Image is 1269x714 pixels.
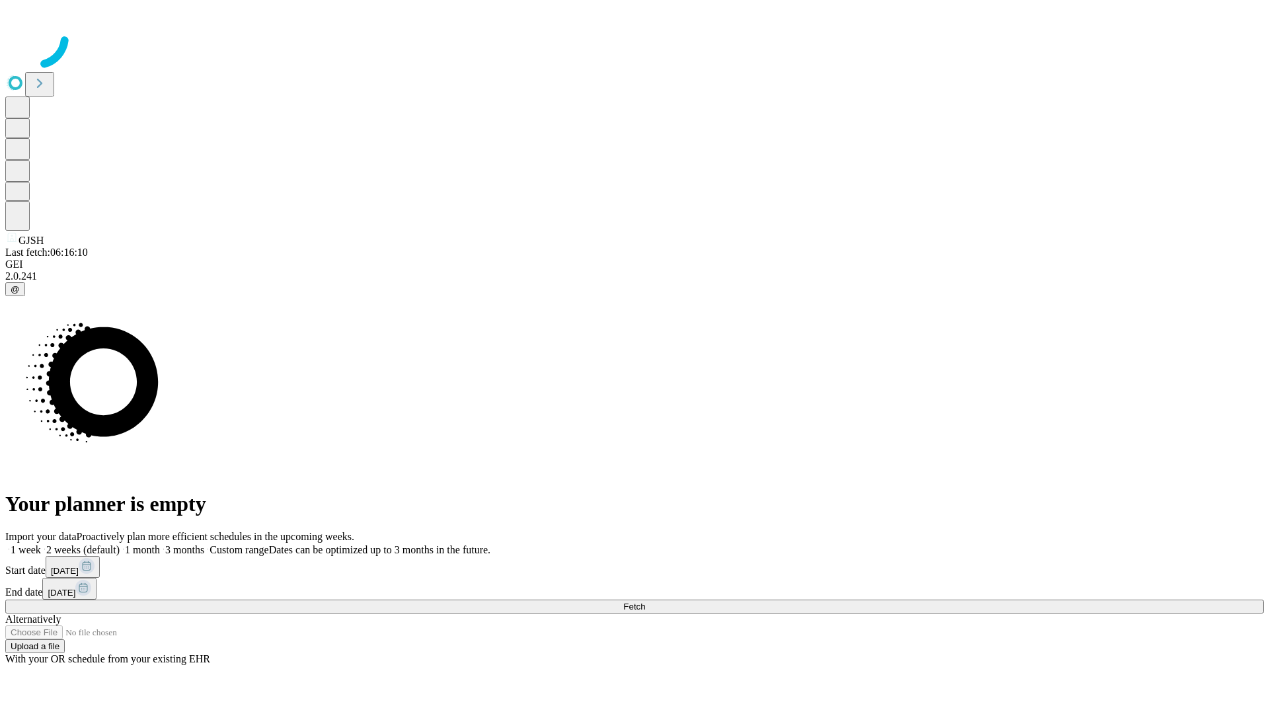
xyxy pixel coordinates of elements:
[165,544,204,555] span: 3 months
[125,544,160,555] span: 1 month
[5,639,65,653] button: Upload a file
[48,588,75,598] span: [DATE]
[5,247,88,258] span: Last fetch: 06:16:10
[269,544,490,555] span: Dates can be optimized up to 3 months in the future.
[11,284,20,294] span: @
[5,614,61,625] span: Alternatively
[5,258,1264,270] div: GEI
[77,531,354,542] span: Proactively plan more efficient schedules in the upcoming weeks.
[19,235,44,246] span: GJSH
[623,602,645,612] span: Fetch
[5,578,1264,600] div: End date
[210,544,268,555] span: Custom range
[5,600,1264,614] button: Fetch
[5,556,1264,578] div: Start date
[46,556,100,578] button: [DATE]
[5,531,77,542] span: Import your data
[5,653,210,664] span: With your OR schedule from your existing EHR
[5,492,1264,516] h1: Your planner is empty
[5,282,25,296] button: @
[51,566,79,576] span: [DATE]
[5,270,1264,282] div: 2.0.241
[46,544,120,555] span: 2 weeks (default)
[11,544,41,555] span: 1 week
[42,578,96,600] button: [DATE]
